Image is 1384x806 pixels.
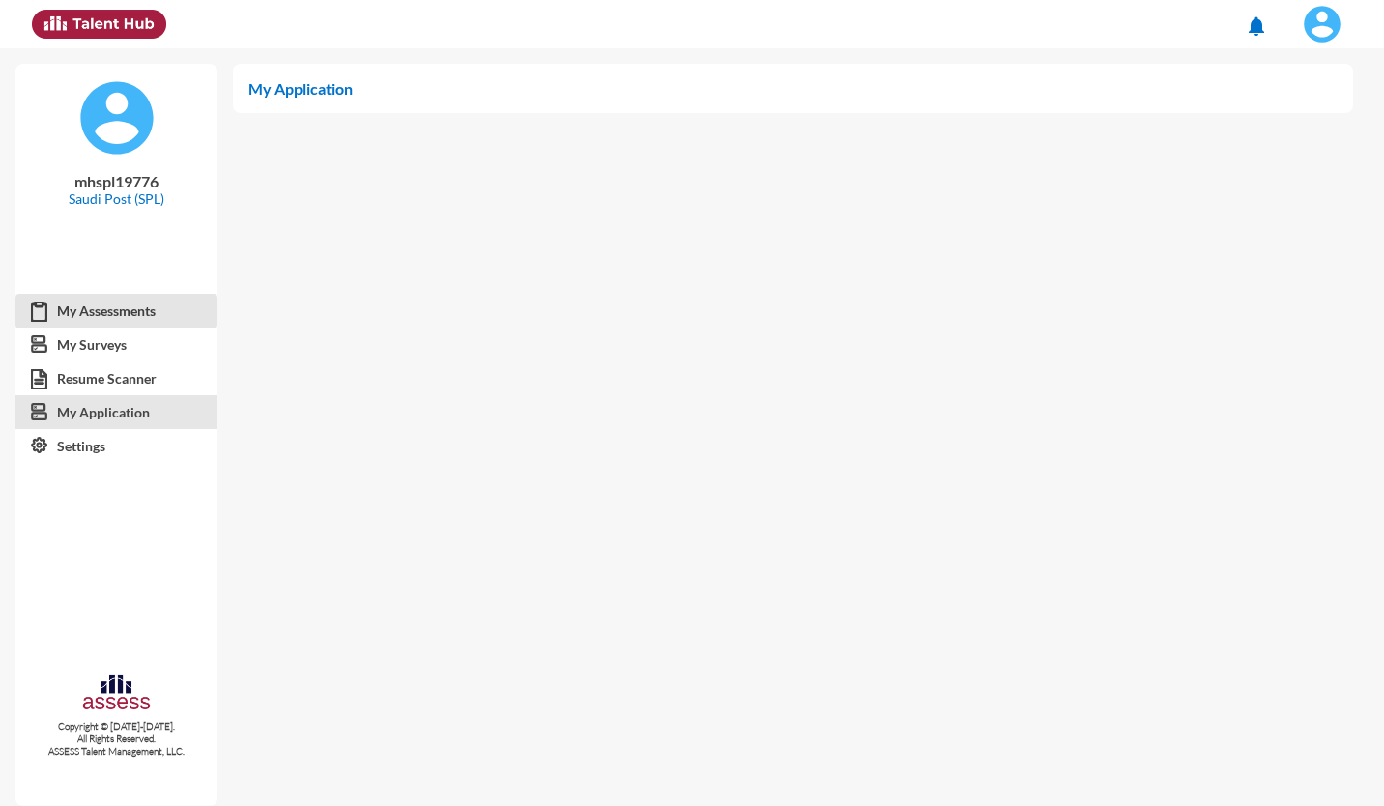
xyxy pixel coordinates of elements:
[1245,14,1268,38] mat-icon: notifications
[31,190,202,207] p: Saudi Post (SPL)
[15,395,217,430] a: My Application
[15,294,217,329] a: My Assessments
[15,328,217,362] a: My Surveys
[31,172,202,190] p: mhspl19776
[248,79,1338,98] p: My Application
[15,720,217,758] p: Copyright © [DATE]-[DATE]. All Rights Reserved. ASSESS Talent Management, LLC.
[15,429,217,464] a: Settings
[78,79,156,157] img: default%20profile%20image.svg
[81,672,152,716] img: assesscompany-logo.png
[15,361,217,396] a: Resume Scanner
